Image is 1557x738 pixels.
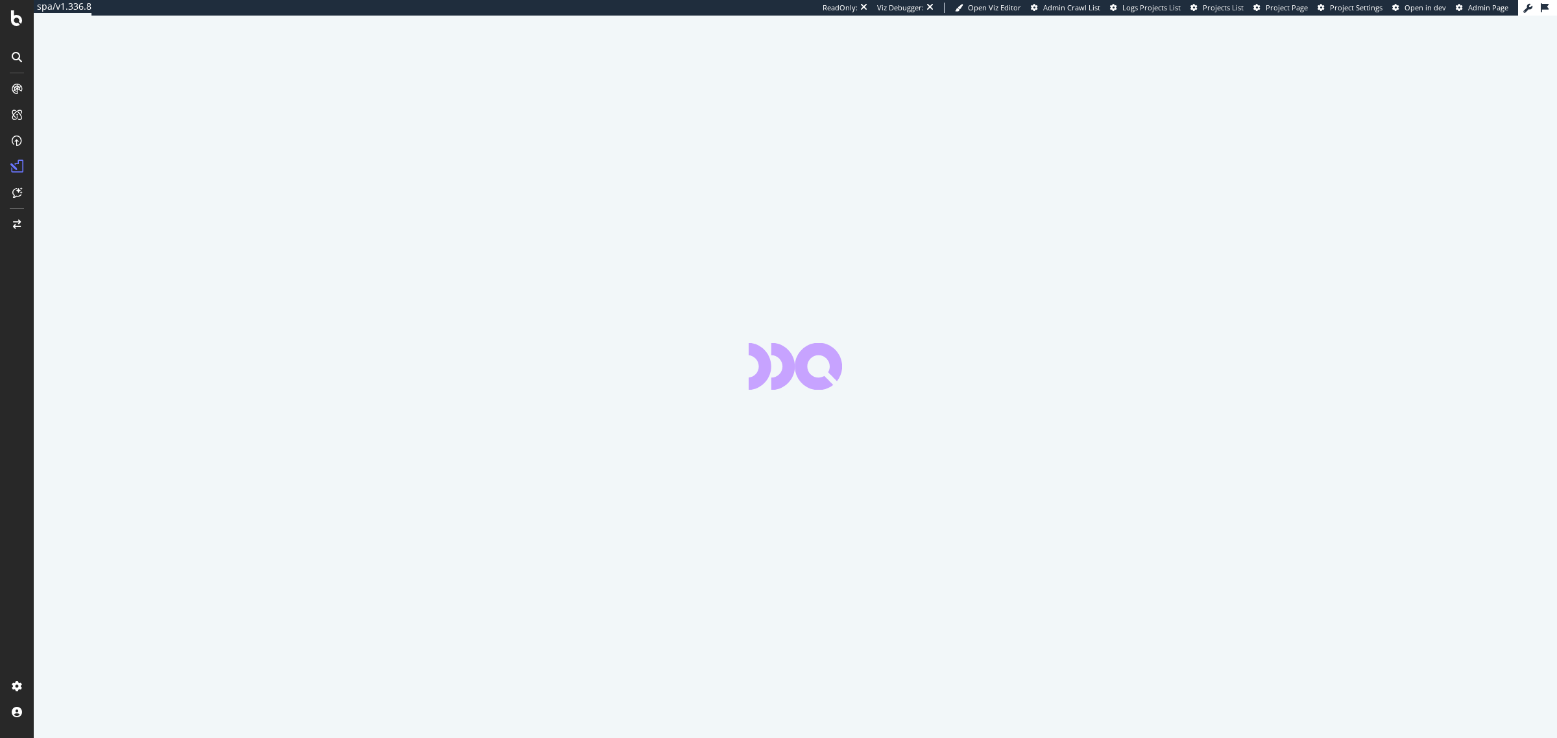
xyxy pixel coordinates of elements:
a: Project Settings [1318,3,1382,13]
a: Projects List [1190,3,1244,13]
span: Admin Page [1468,3,1508,12]
div: Viz Debugger: [877,3,924,13]
a: Admin Page [1456,3,1508,13]
span: Project Settings [1330,3,1382,12]
span: Admin Crawl List [1043,3,1100,12]
span: Open Viz Editor [968,3,1021,12]
div: ReadOnly: [823,3,858,13]
span: Logs Projects List [1122,3,1181,12]
a: Open in dev [1392,3,1446,13]
span: Project Page [1266,3,1308,12]
a: Admin Crawl List [1031,3,1100,13]
a: Open Viz Editor [955,3,1021,13]
span: Projects List [1203,3,1244,12]
span: Open in dev [1405,3,1446,12]
div: animation [749,343,842,390]
a: Project Page [1253,3,1308,13]
a: Logs Projects List [1110,3,1181,13]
